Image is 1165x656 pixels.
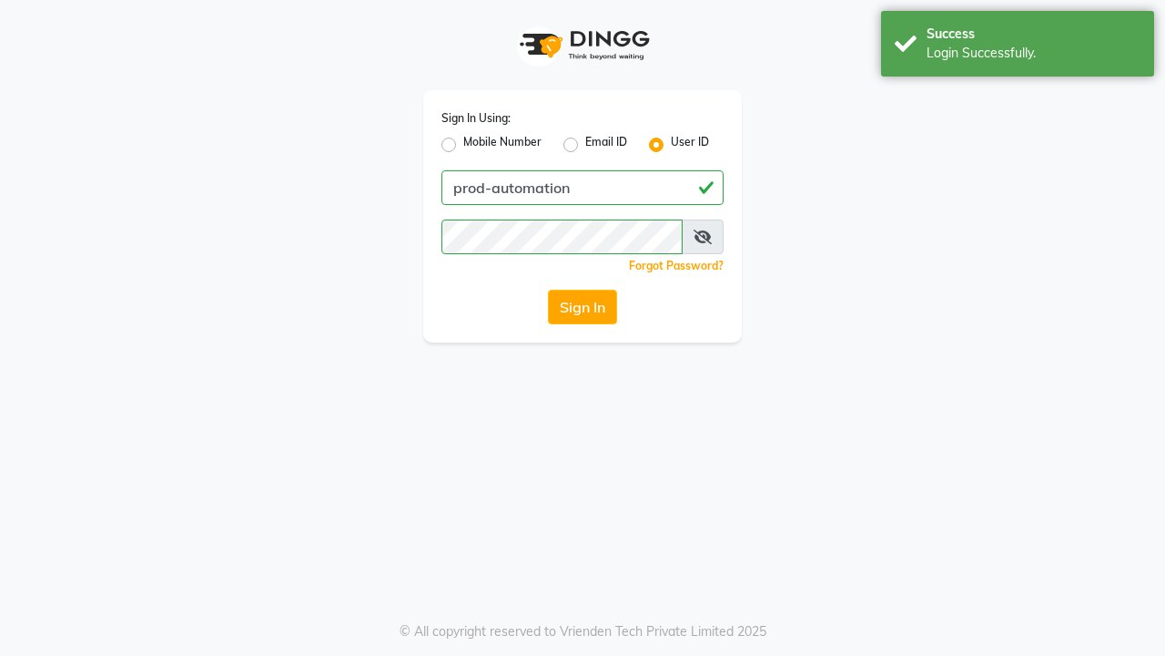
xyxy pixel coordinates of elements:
[463,134,542,156] label: Mobile Number
[927,44,1140,63] div: Login Successfully.
[671,134,709,156] label: User ID
[927,25,1140,44] div: Success
[441,170,724,205] input: Username
[585,134,627,156] label: Email ID
[441,110,511,127] label: Sign In Using:
[548,290,617,324] button: Sign In
[441,220,683,254] input: Username
[629,259,724,272] a: Forgot Password?
[510,18,655,72] img: logo1.svg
